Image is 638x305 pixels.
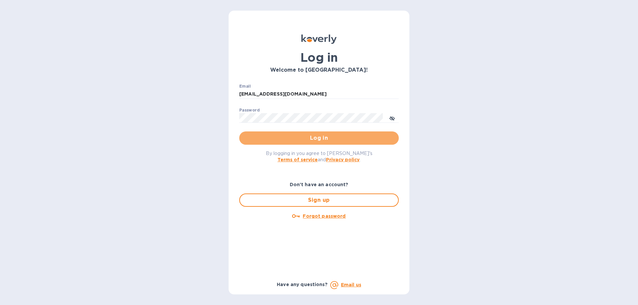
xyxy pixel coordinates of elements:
[245,196,393,204] span: Sign up
[239,50,399,64] h1: Log in
[239,108,260,112] label: Password
[290,182,349,187] b: Don't have an account?
[385,111,399,124] button: toggle password visibility
[326,157,360,162] a: Privacy policy
[239,67,399,73] h3: Welcome to [GEOGRAPHIC_DATA]!
[303,213,346,219] u: Forgot password
[239,89,399,99] input: Enter email address
[277,157,318,162] a: Terms of service
[245,134,393,142] span: Log in
[239,131,399,145] button: Log in
[266,151,372,162] span: By logging in you agree to [PERSON_NAME]'s and .
[239,193,399,207] button: Sign up
[301,35,337,44] img: Koverly
[277,282,328,287] b: Have any questions?
[341,282,361,287] a: Email us
[239,84,251,88] label: Email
